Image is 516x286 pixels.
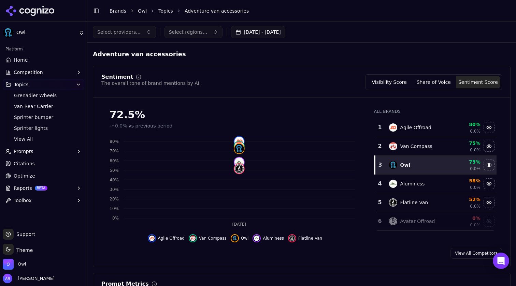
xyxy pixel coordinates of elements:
div: 52% [449,196,481,203]
img: flatline van [389,198,397,207]
span: Aluminess [263,236,284,241]
span: Optimize [14,172,35,179]
span: Owl [18,261,26,267]
button: Share of Voice [412,76,456,88]
button: Prompts [3,146,84,157]
tr: 4aluminessAluminess58%0.0%Hide aluminess data [375,175,497,193]
span: Van Rear Carrier [14,103,73,110]
div: 1 [377,123,383,132]
img: aluminess [389,180,397,188]
button: Hide flatline van data [484,197,494,208]
button: Hide flatline van data [288,234,322,242]
a: Brands [110,8,126,14]
tr: 5flatline vanFlatline Van52%0.0%Hide flatline van data [375,193,497,212]
span: Adventure van accessories [185,7,249,14]
button: Open organization switcher [3,259,26,270]
img: Owl [3,27,14,38]
span: Sprinter lights [14,125,73,132]
div: 4 [377,180,383,188]
span: View All [14,136,73,142]
img: owl [232,236,238,241]
a: Van Rear Carrier [11,102,76,111]
div: Van Compass [400,143,432,150]
div: 75% [449,140,481,147]
span: Theme [14,247,33,253]
span: Owl [16,30,76,36]
img: Owl [3,259,14,270]
span: Support [14,231,35,238]
tspan: 40% [110,178,119,182]
button: Hide van compass data [484,141,494,152]
a: Sprinter lights [11,123,76,133]
button: Hide aluminess data [253,234,284,242]
tspan: 60% [110,159,119,163]
button: Show avatar offroad data [484,216,494,227]
tr: 6avatar offroadAvatar Offroad0%0.0%Show avatar offroad data [375,212,497,231]
img: avatar offroad [389,217,397,225]
div: Flatline Van [400,199,428,206]
span: Toolbox [14,197,32,204]
button: Hide agile offroad data [484,122,494,133]
tr: 3owlOwl73%0.0%Hide owl data [375,156,497,175]
a: Optimize [3,170,84,181]
button: Open user button [3,274,55,283]
img: van compass [389,142,397,150]
nav: breadcrumb [110,7,497,14]
span: Home [14,57,28,63]
span: 0.0% [470,222,481,228]
span: 0.0% [470,185,481,190]
a: Owl [138,7,147,14]
tspan: 70% [110,149,119,153]
span: 0.0% [470,166,481,171]
span: 0.0% [470,129,481,134]
button: Hide owl data [231,234,249,242]
div: All Brands [374,109,497,114]
span: Van Compass [199,236,227,241]
a: Grenadier Wheels [11,91,76,100]
button: Topics [3,79,84,90]
a: Topics [158,7,173,14]
div: 5 [377,198,383,207]
img: van compass [190,236,196,241]
div: 0% [449,215,481,222]
div: Avatar Offroad [400,218,435,225]
span: Adventure van accessories [93,48,198,60]
div: Sentiment [101,74,133,80]
span: 0.0% [470,204,481,209]
span: Sprinter bumper [14,114,73,121]
button: ReportsBETA [3,183,84,194]
div: Data table [374,118,497,231]
img: agile offroad [234,137,244,146]
span: [PERSON_NAME] [15,275,55,282]
tr: 2van compassVan Compass75%0.0%Hide van compass data [375,137,497,156]
a: Citations [3,158,84,169]
div: Open Intercom Messenger [493,253,509,269]
tspan: [DATE] [232,222,246,227]
img: van compass [234,141,244,151]
span: vs previous period [129,122,173,129]
tspan: 50% [110,168,119,173]
img: aluminess [254,236,259,241]
img: agile offroad [149,236,155,241]
img: aluminess [234,157,244,167]
span: Citations [14,160,35,167]
span: Competition [14,69,43,76]
span: Topics [14,81,29,88]
span: Select providers... [97,29,141,35]
img: flatline van [289,236,295,241]
a: Sprinter bumper [11,112,76,122]
span: Adventure van accessories [93,49,186,59]
div: Aluminess [400,180,425,187]
button: Hide owl data [484,160,494,170]
img: owl [389,161,397,169]
button: Hide agile offroad data [148,234,185,242]
span: 0.0% [115,122,127,129]
a: Home [3,55,84,65]
div: Owl [400,162,410,168]
a: View All [11,134,76,144]
tspan: 10% [110,206,119,211]
span: Grenadier Wheels [14,92,73,99]
span: BETA [35,186,47,191]
div: 3 [378,161,383,169]
div: 6 [377,217,383,225]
